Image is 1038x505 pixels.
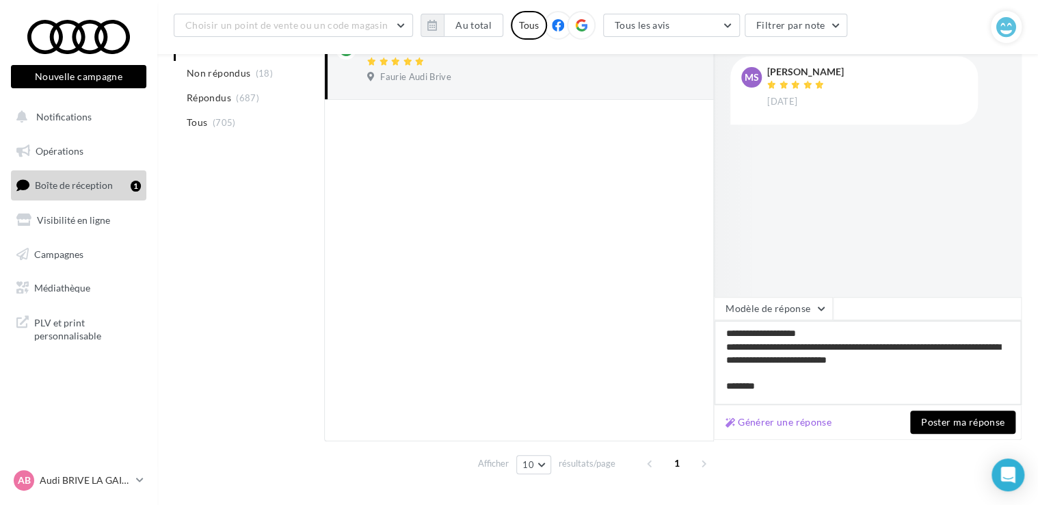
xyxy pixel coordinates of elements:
[615,19,670,31] span: Tous les avis
[767,96,797,108] span: [DATE]
[256,68,273,79] span: (18)
[745,70,759,84] span: MS
[185,19,388,31] span: Choisir un point de vente ou un code magasin
[511,11,547,40] div: Tous
[767,67,844,77] div: [PERSON_NAME]
[720,414,837,430] button: Générer une réponse
[421,14,503,37] button: Au total
[444,14,503,37] button: Au total
[745,14,848,37] button: Filtrer par note
[187,66,250,80] span: Non répondus
[131,181,141,192] div: 1
[8,308,149,348] a: PLV et print personnalisable
[478,457,509,470] span: Afficher
[11,65,146,88] button: Nouvelle campagne
[714,297,833,320] button: Modèle de réponse
[40,474,131,487] p: Audi BRIVE LA GAILLARDE
[34,248,83,259] span: Campagnes
[36,111,92,122] span: Notifications
[910,411,1015,434] button: Poster ma réponse
[380,71,451,83] span: Faurie Audi Brive
[187,91,231,105] span: Répondus
[236,92,259,103] span: (687)
[174,14,413,37] button: Choisir un point de vente ou un code magasin
[8,274,149,302] a: Médiathèque
[516,455,551,474] button: 10
[35,179,113,191] span: Boîte de réception
[603,14,740,37] button: Tous les avis
[34,313,141,343] span: PLV et print personnalisable
[11,467,146,493] a: AB Audi BRIVE LA GAILLARDE
[187,116,207,129] span: Tous
[522,459,534,470] span: 10
[666,452,688,474] span: 1
[8,240,149,269] a: Campagnes
[34,282,90,294] span: Médiathèque
[37,214,110,226] span: Visibilité en ligne
[18,474,31,487] span: AB
[8,170,149,200] a: Boîte de réception1
[992,458,1024,491] div: Open Intercom Messenger
[8,137,149,166] a: Opérations
[213,117,236,128] span: (705)
[8,206,149,235] a: Visibilité en ligne
[8,103,144,131] button: Notifications
[36,145,83,157] span: Opérations
[559,457,615,470] span: résultats/page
